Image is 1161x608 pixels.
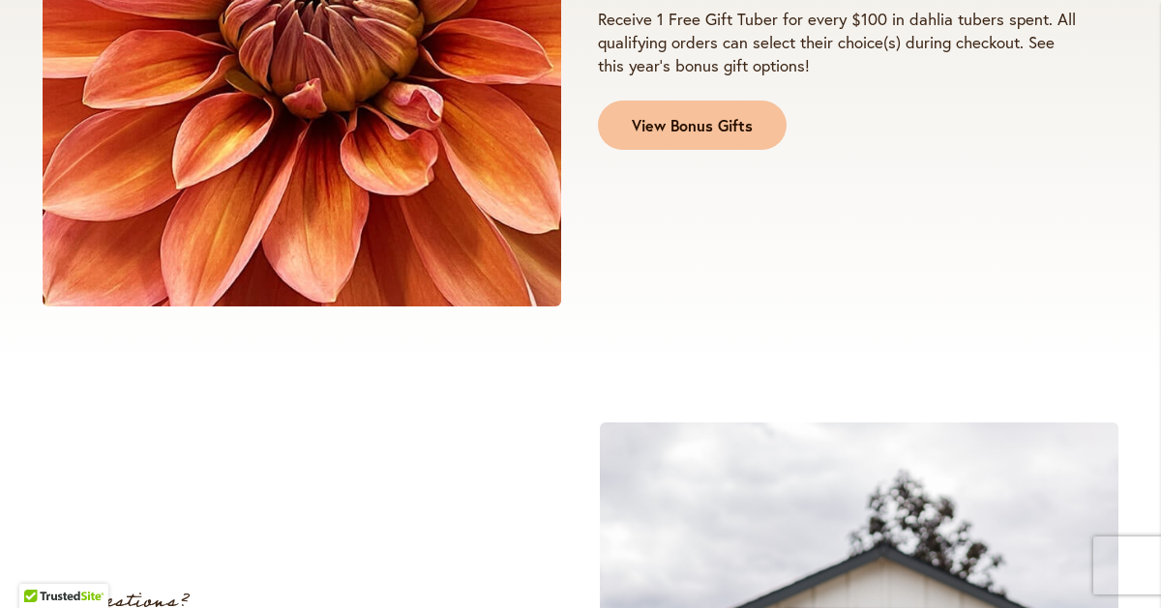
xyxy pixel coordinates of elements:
[598,101,787,151] a: View Bonus Gifts
[632,115,753,137] span: View Bonus Gifts
[598,8,1082,77] p: Receive 1 Free Gift Tuber for every $100 in dahlia tubers spent. All qualifying orders can select...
